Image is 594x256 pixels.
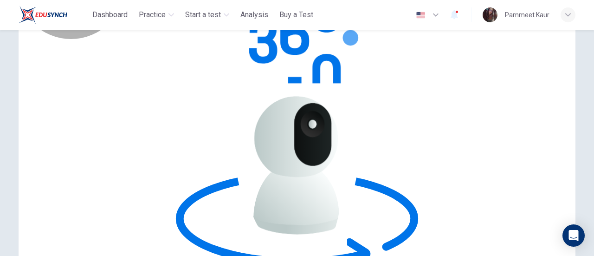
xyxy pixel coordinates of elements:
span: Practice [139,9,166,20]
img: ELTC logo [19,6,67,24]
span: Buy a Test [279,9,313,20]
span: Analysis [240,9,268,20]
button: Start a test [181,7,233,23]
button: Analysis [237,7,272,23]
button: Buy a Test [276,7,317,23]
span: Dashboard [92,9,128,20]
a: ELTC logo [19,6,89,24]
button: Practice [135,7,178,23]
img: en [415,12,426,19]
span: Start a test [185,9,221,20]
button: Dashboard [89,7,131,23]
div: Pammeet Kaur [505,9,549,20]
img: Profile picture [483,7,497,22]
div: Open Intercom Messenger [562,224,585,247]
